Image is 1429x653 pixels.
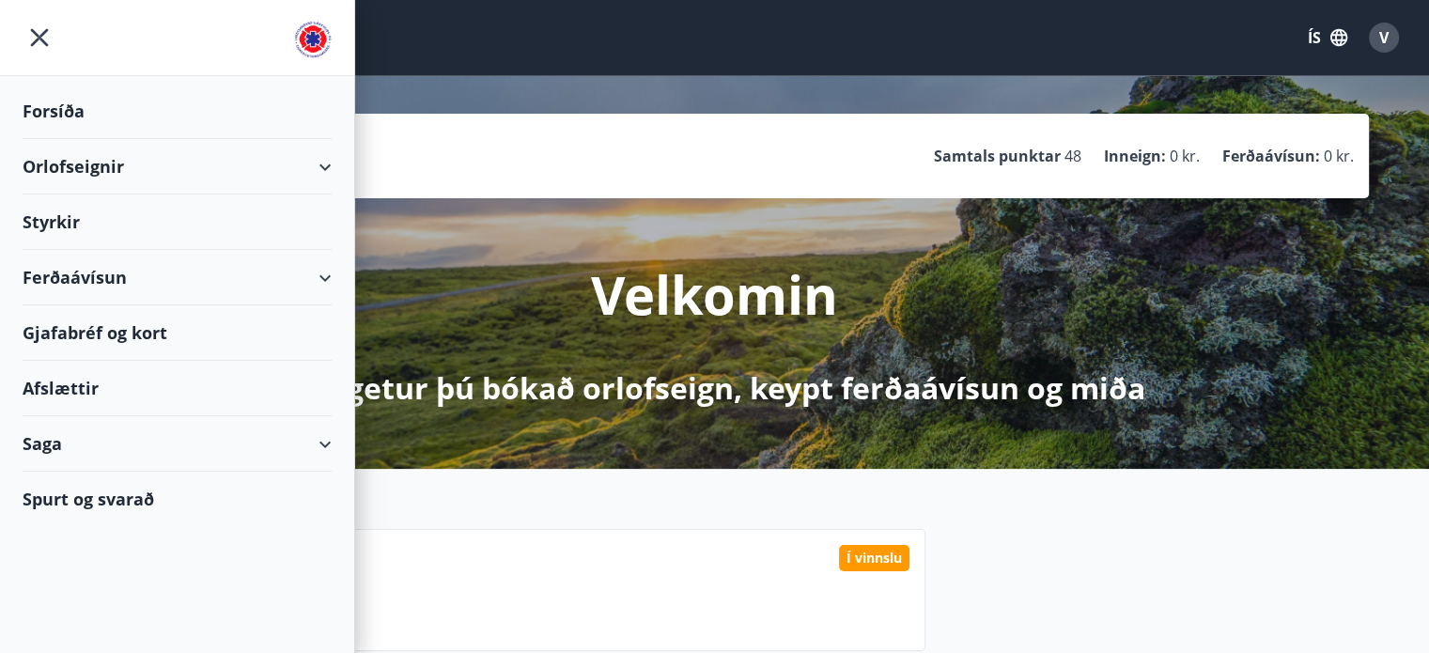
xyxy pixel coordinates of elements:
span: 48 [1064,146,1081,166]
button: menu [23,21,56,54]
span: 0 kr. [1324,146,1354,166]
div: Gjafabréf og kort [23,305,332,361]
p: Ferðaávísun : [1222,146,1320,166]
p: Inneign : [1104,146,1166,166]
div: Í vinnslu [839,545,909,571]
p: Samtals punktar [934,146,1061,166]
div: Saga [23,416,332,472]
div: Styrkir [23,194,332,250]
button: V [1361,15,1406,60]
span: V [1379,27,1389,48]
button: ÍS [1297,21,1358,54]
div: Orlofseignir [23,139,332,194]
div: Afslættir [23,361,332,416]
p: Velkomin [591,258,838,330]
div: Forsíða [23,84,332,139]
p: Skólagjald [199,579,909,611]
p: Hér getur þú bókað orlofseign, keypt ferðaávísun og miða [285,367,1145,409]
span: 0 kr. [1170,146,1200,166]
img: union_logo [294,21,332,58]
div: Ferðaávísun [23,250,332,305]
div: Spurt og svarað [23,472,332,526]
